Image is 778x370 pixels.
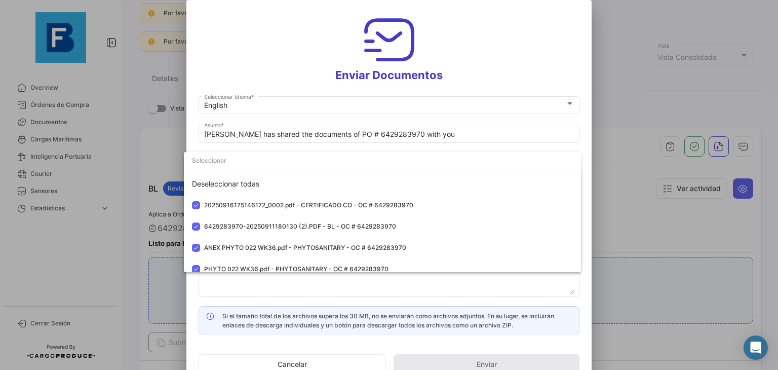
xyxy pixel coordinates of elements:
[204,265,388,273] span: PHYTO 022 WK36.pdf - PHYTOSANITARY - OC # 6429283970
[204,201,413,209] span: 20250916175146172_0002.pdf - CERTIFICADO CO - OC # 6429283970
[744,336,768,360] div: Abrir Intercom Messenger
[184,173,581,195] div: Deseleccionar todas
[204,223,396,230] span: 6429283970-20250911180130 (2).PDF - BL - OC # 6429283970
[204,244,406,251] span: ANEX PHYTO 022 WK36.pdf - PHYTOSANITARY - OC # 6429283970
[184,152,581,170] input: dropdown search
